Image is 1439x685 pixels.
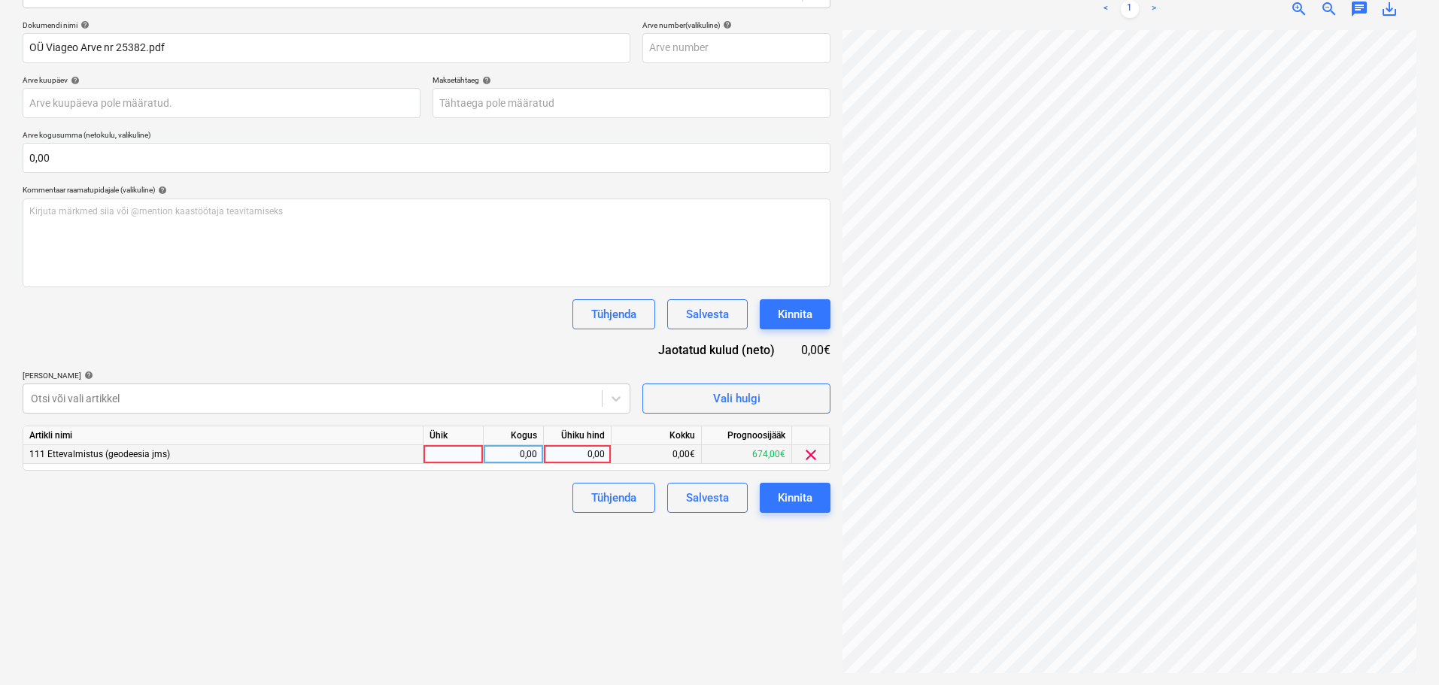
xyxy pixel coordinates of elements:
[68,76,80,85] span: help
[799,341,830,359] div: 0,00€
[490,445,537,464] div: 0,00
[484,426,544,445] div: Kogus
[23,33,630,63] input: Dokumendi nimi
[720,20,732,29] span: help
[77,20,90,29] span: help
[667,299,748,329] button: Salvesta
[29,449,170,459] span: 111 Ettevalmistus (geodeesia jms)
[23,185,830,195] div: Kommentaar raamatupidajale (valikuline)
[550,445,605,464] div: 0,00
[642,20,830,30] div: Arve number (valikuline)
[23,371,630,380] div: [PERSON_NAME]
[702,426,792,445] div: Prognoosijääk
[23,20,630,30] div: Dokumendi nimi
[23,130,830,143] p: Arve kogusumma (netokulu, valikuline)
[760,483,830,513] button: Kinnita
[23,143,830,173] input: Arve kogusumma (netokulu, valikuline)
[802,446,820,464] span: clear
[642,33,830,63] input: Arve number
[424,426,484,445] div: Ühik
[433,88,830,118] input: Tähtaega pole määratud
[544,426,612,445] div: Ühiku hind
[760,299,830,329] button: Kinnita
[778,488,812,508] div: Kinnita
[686,305,729,324] div: Salvesta
[635,341,799,359] div: Jaotatud kulud (neto)
[612,426,702,445] div: Kokku
[591,305,636,324] div: Tühjenda
[479,76,491,85] span: help
[572,299,655,329] button: Tühjenda
[1364,613,1439,685] iframe: Chat Widget
[23,426,424,445] div: Artikli nimi
[702,445,792,464] div: 674,00€
[667,483,748,513] button: Salvesta
[81,371,93,380] span: help
[778,305,812,324] div: Kinnita
[155,186,167,195] span: help
[642,383,830,414] button: Vali hulgi
[686,488,729,508] div: Salvesta
[591,488,636,508] div: Tühjenda
[23,75,420,85] div: Arve kuupäev
[433,75,830,85] div: Maksetähtaeg
[572,483,655,513] button: Tühjenda
[713,389,760,408] div: Vali hulgi
[23,88,420,118] input: Arve kuupäeva pole määratud.
[612,445,702,464] div: 0,00€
